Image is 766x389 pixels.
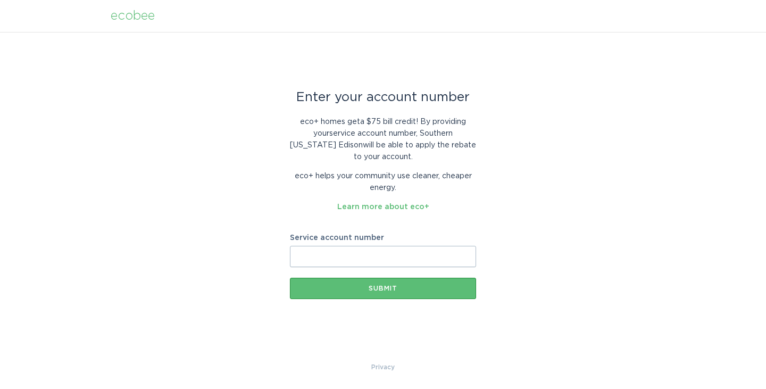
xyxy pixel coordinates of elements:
p: eco+ homes get a $75 bill credit ! By providing your service account number , Southern [US_STATE]... [290,116,476,163]
a: Learn more about eco+ [337,203,429,211]
p: eco+ helps your community use cleaner, cheaper energy. [290,170,476,194]
div: Enter your account number [290,92,476,103]
div: Submit [295,285,471,292]
div: ecobee [111,10,155,22]
button: Submit [290,278,476,299]
label: Service account number [290,234,476,242]
a: Privacy Policy & Terms of Use [371,361,395,373]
